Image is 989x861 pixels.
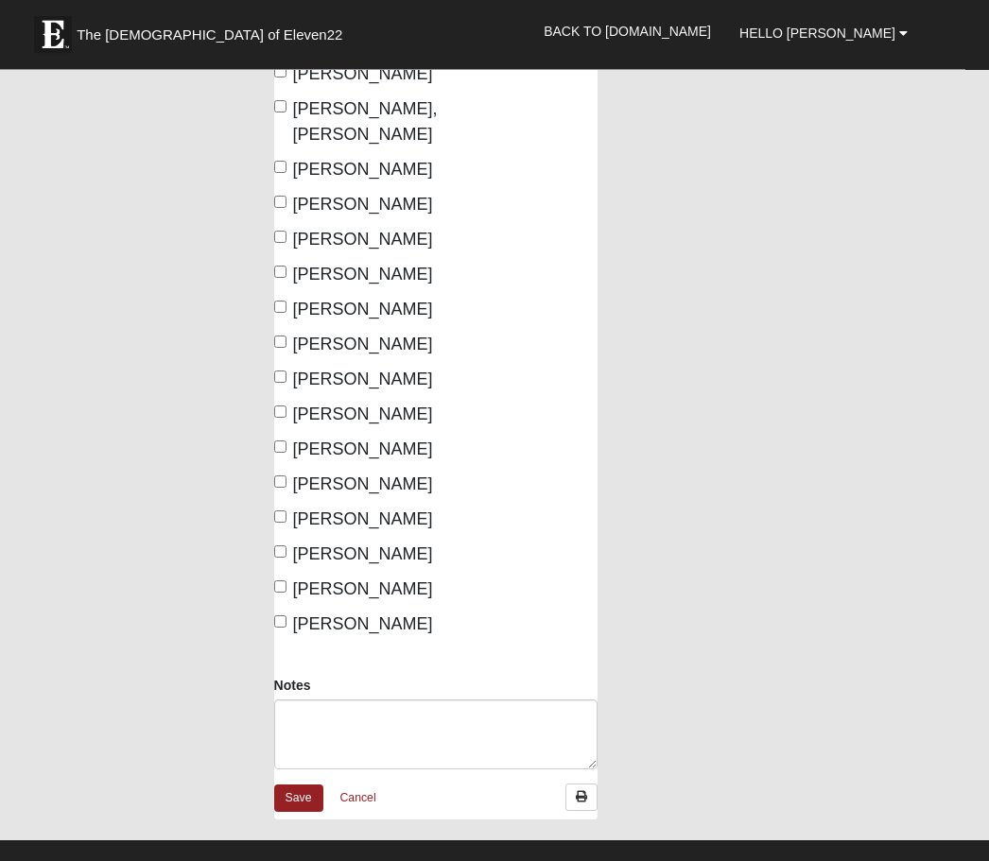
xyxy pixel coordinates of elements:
input: [PERSON_NAME] [274,581,286,594]
input: [PERSON_NAME] [274,441,286,454]
input: [PERSON_NAME] [274,66,286,78]
a: Hello [PERSON_NAME] [725,9,922,57]
span: [PERSON_NAME] [293,336,433,354]
input: [PERSON_NAME] [274,406,286,419]
img: Eleven22 logo [34,16,72,54]
span: The [DEMOGRAPHIC_DATA] of Eleven22 [77,26,342,44]
input: [PERSON_NAME] [274,162,286,174]
a: Back to [DOMAIN_NAME] [529,8,725,55]
label: Notes [274,677,311,696]
input: [PERSON_NAME] [274,476,286,489]
span: [PERSON_NAME] [293,510,433,529]
span: Hello [PERSON_NAME] [739,26,895,41]
span: [PERSON_NAME] [293,196,433,215]
input: [PERSON_NAME], [PERSON_NAME] [274,101,286,113]
span: [PERSON_NAME] [293,545,433,564]
input: [PERSON_NAME] [274,301,286,314]
span: [PERSON_NAME] [293,370,433,389]
span: [PERSON_NAME] [293,65,433,84]
a: Cancel [328,784,389,814]
input: [PERSON_NAME] [274,336,286,349]
span: [PERSON_NAME] [293,231,433,250]
input: [PERSON_NAME] [274,546,286,559]
input: [PERSON_NAME] [274,511,286,524]
span: [PERSON_NAME], [PERSON_NAME] [293,100,438,145]
span: [PERSON_NAME] [293,440,433,459]
input: [PERSON_NAME] [274,371,286,384]
span: [PERSON_NAME] [293,475,433,494]
span: [PERSON_NAME] [293,405,433,424]
a: The [DEMOGRAPHIC_DATA] of Eleven22 [25,7,403,54]
input: [PERSON_NAME] [274,232,286,244]
input: [PERSON_NAME] [274,267,286,279]
span: [PERSON_NAME] [293,615,433,634]
span: [PERSON_NAME] [293,266,433,284]
a: Save [274,785,323,813]
input: [PERSON_NAME] [274,616,286,629]
input: [PERSON_NAME] [274,197,286,209]
a: Print Attendance Roster [565,784,598,812]
span: [PERSON_NAME] [293,580,433,599]
span: [PERSON_NAME] [293,301,433,319]
span: [PERSON_NAME] [293,161,433,180]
